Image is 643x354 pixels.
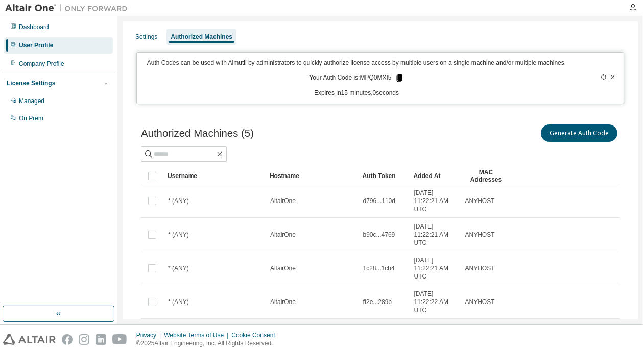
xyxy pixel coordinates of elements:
[168,298,189,306] span: * (ANY)
[414,256,456,281] span: [DATE] 11:22:21 AM UTC
[414,168,457,184] div: Added At
[112,334,127,345] img: youtube.svg
[135,33,157,41] div: Settings
[171,33,232,41] div: Authorized Machines
[3,334,56,345] img: altair_logo.svg
[231,331,281,339] div: Cookie Consent
[270,298,296,306] span: AltairOne
[414,189,456,213] span: [DATE] 11:22:21 AM UTC
[541,124,617,142] button: Generate Auth Code
[270,264,296,272] span: AltairOne
[363,298,392,306] span: ff2e...289b
[141,128,254,139] span: Authorized Machines (5)
[414,222,456,247] span: [DATE] 11:22:21 AM UTC
[363,197,395,205] span: d796...110d
[19,97,44,105] div: Managed
[168,264,189,272] span: * (ANY)
[19,60,64,68] div: Company Profile
[465,264,495,272] span: ANYHOST
[465,168,508,184] div: MAC Addresses
[143,89,570,97] p: Expires in 15 minutes, 0 seconds
[270,168,354,184] div: Hostname
[143,59,570,67] p: Auth Codes can be used with Almutil by administrators to quickly authorize license access by mult...
[19,114,43,122] div: On Prem
[79,334,89,345] img: instagram.svg
[7,79,55,87] div: License Settings
[136,331,164,339] div: Privacy
[465,197,495,205] span: ANYHOST
[363,264,395,272] span: 1c28...1cb4
[309,73,404,83] p: Your Auth Code is: MPQ0MXI5
[136,339,281,348] p: © 2025 Altair Engineering, Inc. All Rights Reserved.
[62,334,73,345] img: facebook.svg
[19,41,53,49] div: User Profile
[168,197,189,205] span: * (ANY)
[19,23,49,31] div: Dashboard
[5,3,133,13] img: Altair One
[96,334,106,345] img: linkedin.svg
[168,168,261,184] div: Username
[465,298,495,306] span: ANYHOST
[414,290,456,314] span: [DATE] 11:22:22 AM UTC
[270,197,296,205] span: AltairOne
[164,331,231,339] div: Website Terms of Use
[270,231,296,239] span: AltairOne
[363,231,395,239] span: b90c...4769
[465,231,495,239] span: ANYHOST
[168,231,189,239] span: * (ANY)
[363,168,406,184] div: Auth Token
